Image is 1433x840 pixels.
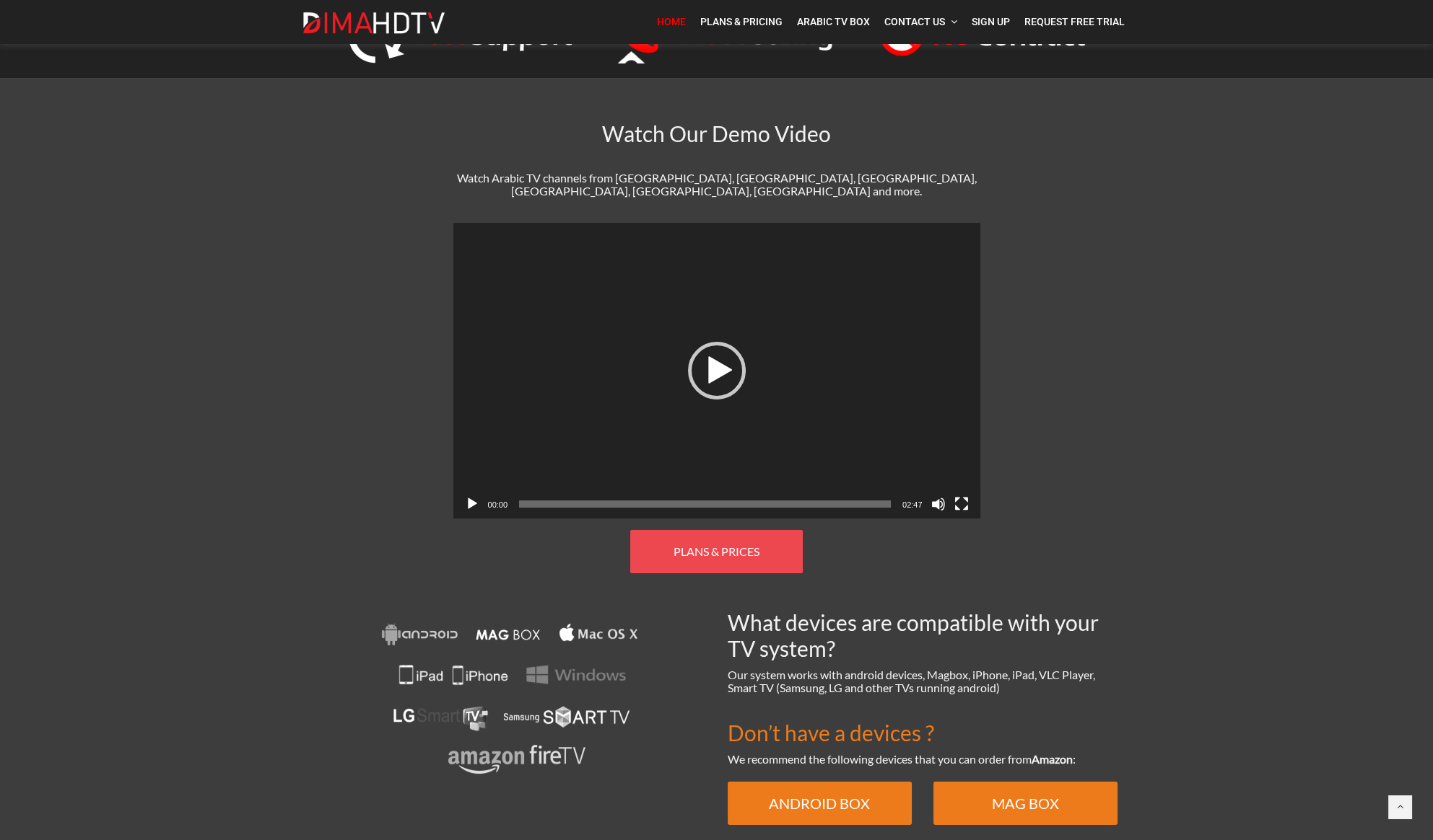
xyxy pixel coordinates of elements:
[769,795,870,812] span: ANDROID BOX
[728,720,934,746] span: Don’t have a devices ?
[657,16,686,27] span: Home
[674,544,759,558] span: PLANS & PRICES
[1032,752,1073,766] strong: Amazon
[453,223,980,519] div: Video Player
[954,497,969,511] button: Fullscreen
[693,7,790,37] a: Plans & Pricing
[602,120,831,146] span: Watch Our Demo Video
[902,500,923,509] span: 02:47
[797,16,870,27] span: Arabic TV Box
[931,497,946,511] button: Mute
[972,16,1010,27] span: Sign Up
[728,752,1076,766] span: We recommend the following devices that you can order from :
[964,7,1017,37] a: Sign Up
[465,497,479,511] button: Play
[688,342,746,399] div: Play
[1024,16,1125,27] span: Request Free Trial
[728,668,1095,694] span: Our system works with android devices, Magbox, iPhone, iPad, VLC Player, Smart TV (Samsung, LG an...
[728,782,912,825] a: ANDROID BOX
[302,12,446,35] img: Dima HDTV
[700,16,783,27] span: Plans & Pricing
[650,7,693,37] a: Home
[630,530,803,573] a: PLANS & PRICES
[933,782,1118,825] a: MAG BOX
[884,16,945,27] span: Contact Us
[790,7,877,37] a: Arabic TV Box
[1017,7,1132,37] a: Request Free Trial
[877,7,964,37] a: Contact Us
[992,795,1059,812] span: MAG BOX
[1388,795,1411,818] a: Back to top
[488,500,508,509] span: 00:00
[519,500,891,508] span: Time Slider
[457,171,977,198] span: Watch Arabic TV channels from [GEOGRAPHIC_DATA], [GEOGRAPHIC_DATA], [GEOGRAPHIC_DATA], [GEOGRAPHI...
[728,609,1099,661] span: What devices are compatible with your TV system?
